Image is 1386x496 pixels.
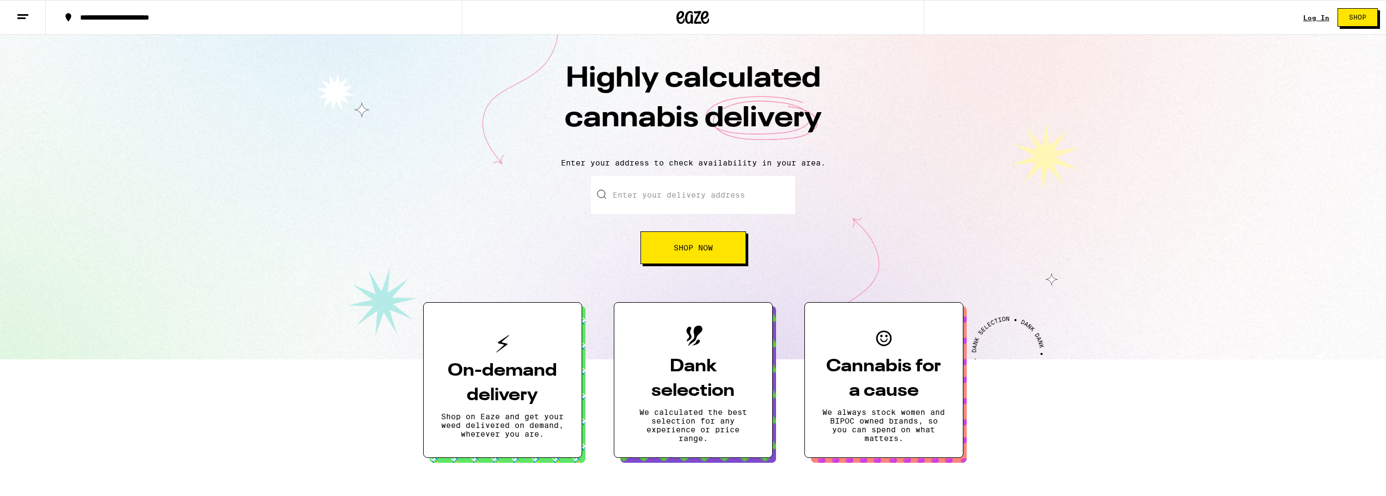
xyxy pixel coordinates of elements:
[503,59,884,150] h1: Highly calculated cannabis delivery
[640,231,746,264] button: Shop Now
[591,176,795,214] input: Enter your delivery address
[822,408,945,443] p: We always stock women and BIPOC owned brands, so you can spend on what matters.
[423,302,582,458] button: On-demand deliveryShop on Eaze and get your weed delivered on demand, wherever you are.
[1329,8,1386,27] a: Shop
[632,408,755,443] p: We calculated the best selection for any experience or price range.
[804,302,963,458] button: Cannabis for a causeWe always stock women and BIPOC owned brands, so you can spend on what matters.
[11,158,1375,167] p: Enter your address to check availability in your area.
[632,354,755,403] h3: Dank selection
[441,412,564,438] p: Shop on Eaze and get your weed delivered on demand, wherever you are.
[614,302,773,458] button: Dank selectionWe calculated the best selection for any experience or price range.
[674,244,713,252] span: Shop Now
[1303,14,1329,21] a: Log In
[822,354,945,403] h3: Cannabis for a cause
[441,359,564,408] h3: On-demand delivery
[1338,8,1378,27] button: Shop
[1349,14,1366,21] span: Shop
